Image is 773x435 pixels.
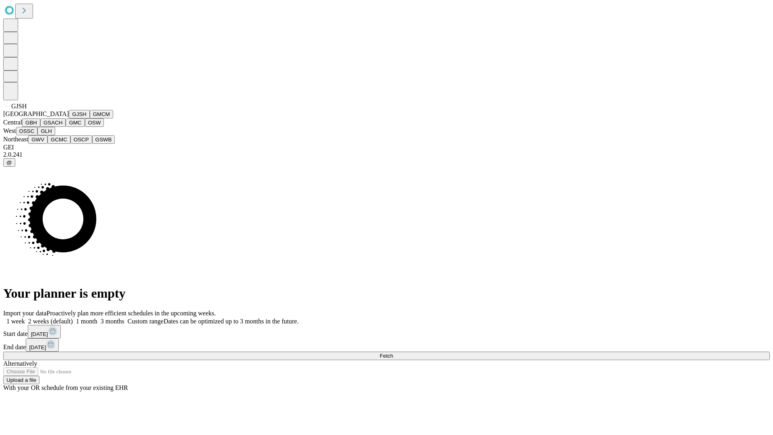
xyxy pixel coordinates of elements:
[48,135,70,144] button: GCMC
[3,325,770,338] div: Start date
[3,158,15,167] button: @
[3,151,770,158] div: 2.0.241
[29,344,46,350] span: [DATE]
[37,127,55,135] button: GLH
[3,127,16,134] span: West
[6,318,25,325] span: 1 week
[31,331,48,337] span: [DATE]
[3,384,128,391] span: With your OR schedule from your existing EHR
[101,318,124,325] span: 3 months
[163,318,298,325] span: Dates can be optimized up to 3 months in the future.
[128,318,163,325] span: Custom range
[28,325,61,338] button: [DATE]
[90,110,113,118] button: GMCM
[380,353,393,359] span: Fetch
[3,136,28,143] span: Northeast
[3,376,39,384] button: Upload a file
[76,318,97,325] span: 1 month
[85,118,104,127] button: OSW
[3,352,770,360] button: Fetch
[11,103,27,110] span: GJSH
[70,135,92,144] button: OSCP
[3,110,69,117] span: [GEOGRAPHIC_DATA]
[26,338,59,352] button: [DATE]
[47,310,216,317] span: Proactively plan more efficient schedules in the upcoming weeks.
[3,338,770,352] div: End date
[69,110,90,118] button: GJSH
[3,144,770,151] div: GEI
[3,310,47,317] span: Import your data
[3,286,770,301] h1: Your planner is empty
[16,127,38,135] button: OSSC
[3,119,22,126] span: Central
[66,118,85,127] button: GMC
[6,159,12,166] span: @
[92,135,115,144] button: GSWB
[40,118,66,127] button: GSACH
[28,318,73,325] span: 2 weeks (default)
[22,118,40,127] button: GBH
[3,360,37,367] span: Alternatively
[28,135,48,144] button: GWV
